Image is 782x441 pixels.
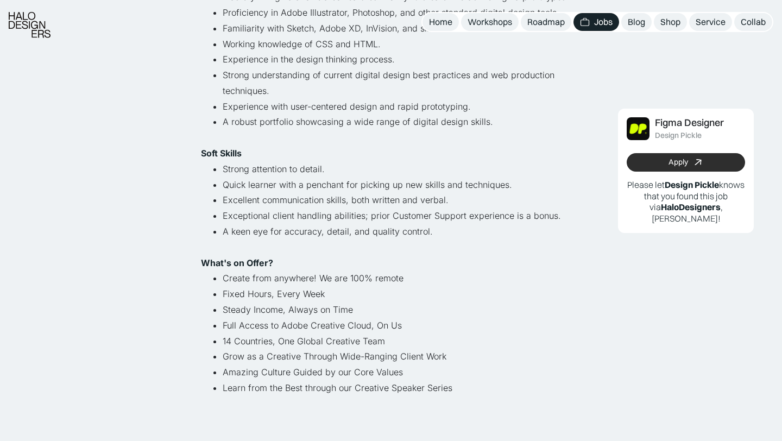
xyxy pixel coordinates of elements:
[223,318,581,333] li: Full Access to Adobe Creative Cloud, On Us
[223,380,581,396] li: Learn from the Best through our Creative Speaker Series
[696,16,726,28] div: Service
[661,202,721,213] b: HaloDesigners
[223,208,581,224] li: Exceptional client handling abilities; prior Customer Support experience is a bonus.
[223,36,581,52] li: Working knowledge of CSS and HTML.
[223,192,581,208] li: Excellent communication skills, both written and verbal.
[422,13,459,31] a: Home
[223,99,581,115] li: Experience with user-centered design and rapid prototyping.
[689,13,732,31] a: Service
[468,16,512,28] div: Workshops
[223,177,581,193] li: Quick learner with a penchant for picking up new skills and techniques.
[223,364,581,380] li: Amazing Culture Guided by our Core Values
[627,117,649,140] img: Job Image
[461,13,519,31] a: Workshops
[665,179,719,190] b: Design Pickle
[223,114,581,146] li: A robust portfolio showcasing a wide range of digital design skills.
[527,16,565,28] div: Roadmap
[223,52,581,67] li: Experience in the design thinking process.
[223,302,581,318] li: Steady Income, Always on Time
[223,224,581,255] li: A keen eye for accuracy, detail, and quality control.
[627,179,745,224] p: Please let knows that you found this job via , [PERSON_NAME]!
[627,153,745,172] a: Apply
[223,67,581,99] li: Strong understanding of current digital design best practices and web production techniques.
[734,13,772,31] a: Collab
[223,333,581,349] li: 14 Countries, One Global Creative Team
[201,257,273,268] strong: What's on Offer?
[655,131,702,140] div: Design Pickle
[223,5,581,21] li: Proficiency in Adobe Illustrator, Photoshop, and other standard digital design tools.
[655,117,724,129] div: Figma Designer
[660,16,680,28] div: Shop
[223,286,581,302] li: Fixed Hours, Every Week
[573,13,619,31] a: Jobs
[223,349,581,364] li: Grow as a Creative Through Wide-Ranging Client Work
[621,13,652,31] a: Blog
[201,396,581,412] p: ‍
[201,148,242,159] strong: Soft Skills
[594,16,613,28] div: Jobs
[223,161,581,177] li: Strong attention to detail.
[654,13,687,31] a: Shop
[223,270,581,286] li: Create from anywhere! We are 100% remote
[669,158,688,167] div: Apply
[628,16,645,28] div: Blog
[741,16,766,28] div: Collab
[521,13,571,31] a: Roadmap
[429,16,452,28] div: Home
[223,21,581,36] li: Familiarity with Sketch, Adobe XD, InVision, and similar tools.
